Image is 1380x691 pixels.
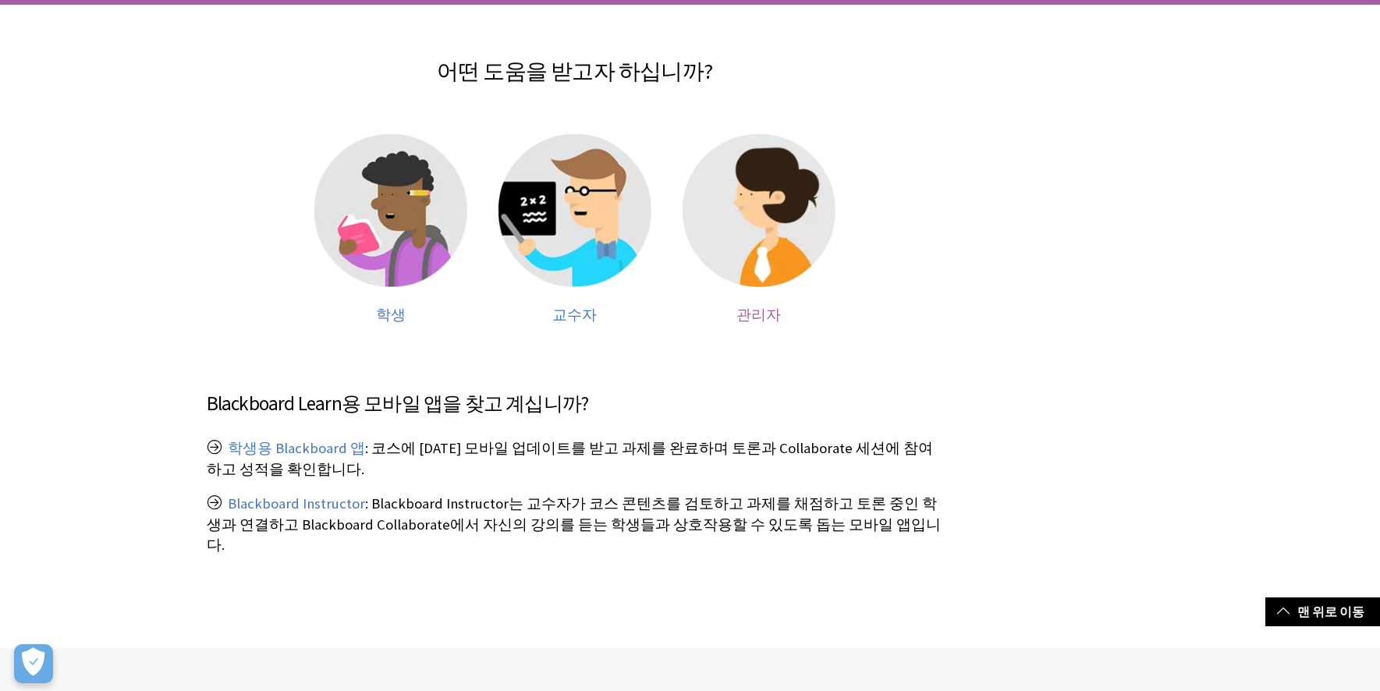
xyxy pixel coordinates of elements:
a: 관리자 도움말 관리자 [683,134,835,323]
p: : 코스에 [DATE] 모바일 업데이트를 받고 과제를 완료하며 토론과 Collaborate 세션에 참여하고 성적을 확인합니다. [207,438,943,479]
span: 관리자 [736,306,781,324]
img: 학생 도움말 [314,134,467,287]
h2: 어떤 도움을 받고자 하십니까? [207,36,943,87]
img: 교수자 도움말 [498,134,651,287]
h3: Blackboard Learn용 모바일 앱을 찾고 계십니까? [207,389,943,419]
a: 맨 위로 이동 [1265,597,1380,626]
a: 학생 도움말 학생 [314,134,467,323]
span: 교수자 [552,306,597,324]
img: 관리자 도움말 [683,134,835,287]
a: 교수자 도움말 교수자 [498,134,651,323]
a: Blackboard Instructor [228,494,365,513]
button: 개방형 기본 설정 [14,644,53,683]
a: 학생용 Blackboard 앱 [228,439,365,458]
span: 학생 [376,306,406,324]
p: : Blackboard Instructor는 교수자가 코스 콘텐츠를 검토하고 과제를 채점하고 토론 중인 학생과 연결하고 Blackboard Collaborate에서 자신의 강... [207,494,943,555]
